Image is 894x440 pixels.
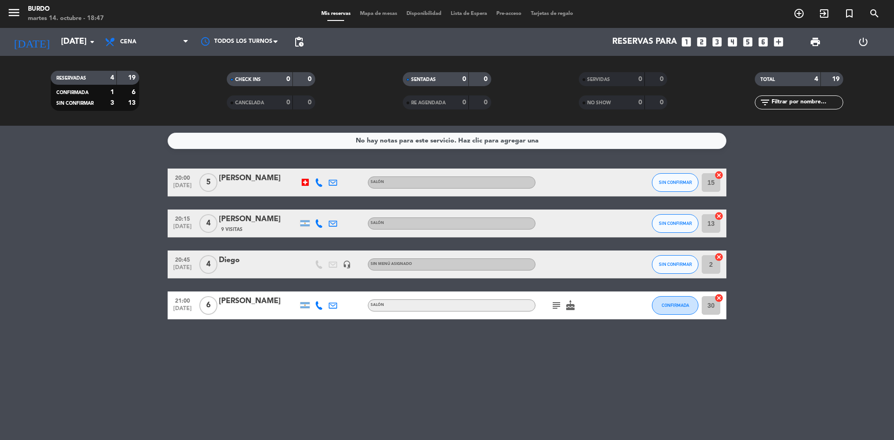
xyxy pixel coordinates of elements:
[355,11,402,16] span: Mapa de mesas
[662,303,689,308] span: CONFIRMADA
[526,11,578,16] span: Tarjetas de regalo
[56,90,88,95] span: CONFIRMADA
[652,214,698,233] button: SIN CONFIRMAR
[680,36,692,48] i: looks_one
[235,77,261,82] span: CHECK INS
[317,11,355,16] span: Mis reservas
[110,100,114,106] strong: 3
[760,77,775,82] span: TOTAL
[199,214,217,233] span: 4
[714,170,724,180] i: cancel
[869,8,880,19] i: search
[199,296,217,315] span: 6
[484,76,489,82] strong: 0
[714,293,724,303] i: cancel
[612,37,677,47] span: Reservas para
[652,173,698,192] button: SIN CONFIRMAR
[286,99,290,106] strong: 0
[308,99,313,106] strong: 0
[343,260,351,269] i: headset_mic
[659,262,692,267] span: SIN CONFIRMAR
[120,39,136,45] span: Cena
[171,295,194,305] span: 21:00
[171,305,194,316] span: [DATE]
[652,296,698,315] button: CONFIRMADA
[411,101,446,105] span: RE AGENDADA
[462,99,466,106] strong: 0
[308,76,313,82] strong: 0
[110,74,114,81] strong: 4
[7,32,56,52] i: [DATE]
[757,36,769,48] i: looks_6
[7,6,21,20] i: menu
[771,97,843,108] input: Filtrar por nombre...
[659,180,692,185] span: SIN CONFIRMAR
[110,89,114,95] strong: 1
[402,11,446,16] span: Disponibilidad
[659,221,692,226] span: SIN CONFIRMAR
[660,76,665,82] strong: 0
[832,76,841,82] strong: 19
[858,36,869,47] i: power_settings_new
[551,300,562,311] i: subject
[199,255,217,274] span: 4
[132,89,137,95] strong: 6
[814,76,818,82] strong: 4
[793,8,805,19] i: add_circle_outline
[371,303,384,307] span: SALÓN
[7,6,21,23] button: menu
[221,226,243,233] span: 9 Visitas
[652,255,698,274] button: SIN CONFIRMAR
[219,172,298,184] div: [PERSON_NAME]
[587,101,611,105] span: NO SHOW
[742,36,754,48] i: looks_5
[219,213,298,225] div: [PERSON_NAME]
[87,36,98,47] i: arrow_drop_down
[371,262,412,266] span: Sin menú asignado
[219,254,298,266] div: Diego
[660,99,665,106] strong: 0
[235,101,264,105] span: CANCELADA
[171,264,194,275] span: [DATE]
[462,76,466,82] strong: 0
[638,99,642,106] strong: 0
[844,8,855,19] i: turned_in_not
[286,76,290,82] strong: 0
[726,36,738,48] i: looks_4
[219,295,298,307] div: [PERSON_NAME]
[638,76,642,82] strong: 0
[28,5,104,14] div: Burdo
[56,76,86,81] span: RESERVADAS
[565,300,576,311] i: cake
[171,213,194,223] span: 20:15
[759,97,771,108] i: filter_list
[714,211,724,221] i: cancel
[492,11,526,16] span: Pre-acceso
[171,254,194,264] span: 20:45
[839,28,887,56] div: LOG OUT
[371,180,384,184] span: SALÓN
[171,183,194,193] span: [DATE]
[772,36,785,48] i: add_box
[56,101,94,106] span: SIN CONFIRMAR
[293,36,305,47] span: pending_actions
[819,8,830,19] i: exit_to_app
[696,36,708,48] i: looks_two
[128,100,137,106] strong: 13
[587,77,610,82] span: SERVIDAS
[714,252,724,262] i: cancel
[810,36,821,47] span: print
[484,99,489,106] strong: 0
[28,14,104,23] div: martes 14. octubre - 18:47
[371,221,384,225] span: SALÓN
[171,223,194,234] span: [DATE]
[446,11,492,16] span: Lista de Espera
[411,77,436,82] span: SENTADAS
[171,172,194,183] span: 20:00
[128,74,137,81] strong: 19
[711,36,723,48] i: looks_3
[199,173,217,192] span: 5
[356,135,539,146] div: No hay notas para este servicio. Haz clic para agregar una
